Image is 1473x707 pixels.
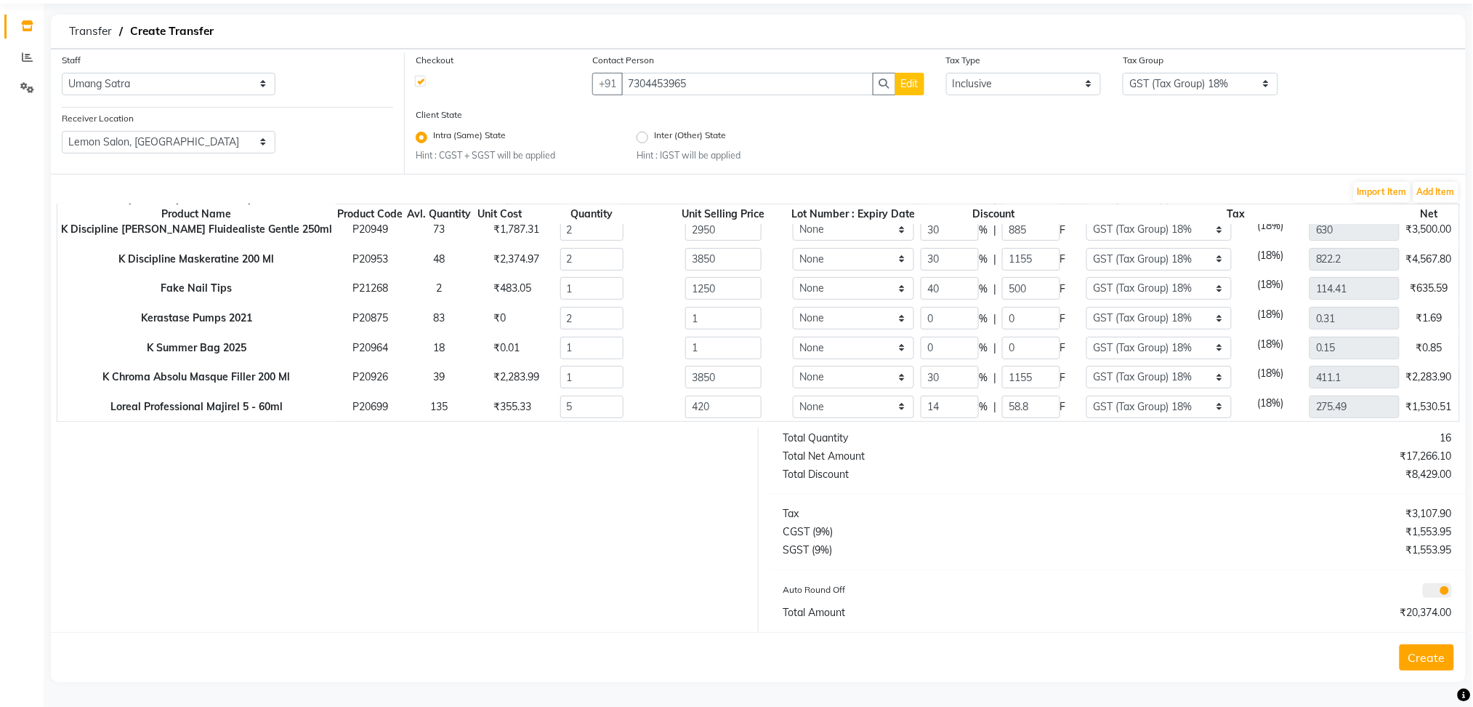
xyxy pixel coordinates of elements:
label: Auto Round Off [783,583,846,596]
div: 2 [419,281,460,296]
div: ₹20,374.00 [1118,605,1463,620]
span: F [1060,311,1066,327]
label: Tax Group [1123,54,1163,67]
div: (18%) [1243,337,1299,359]
span: | [993,370,996,386]
span: % [979,340,988,356]
div: ₹2,283.99 [483,370,517,385]
button: Edit [895,73,924,95]
div: 48 [419,252,460,267]
div: ₹1,553.95 [1118,524,1463,540]
th: Unit Cost [474,204,527,224]
td: ₹0.85 [1403,333,1456,363]
td: P20699 [336,392,405,422]
input: Search by Name/Mobile/Email/Code [621,73,873,95]
div: Total Net Amount [772,449,1118,464]
th: Discount [918,204,1070,224]
span: | [993,281,996,297]
div: ₹1,553.95 [1118,543,1463,558]
div: Total Amount [772,605,1118,620]
div: Total Quantity [772,431,1118,446]
label: Checkout [416,54,453,67]
th: Kerastase Pumps 2021 [57,303,336,333]
span: | [993,311,996,327]
th: Product Code [336,204,405,224]
label: Client State [416,108,462,121]
div: 18 [419,340,460,356]
div: CGST (9%) [772,524,1118,540]
div: 83 [419,311,460,326]
div: SGST (9%) [772,543,1118,558]
button: Create [1400,644,1454,671]
th: Fake Nail Tips [57,274,336,304]
th: Tax [1070,204,1403,224]
td: ₹4,567.80 [1403,244,1456,274]
div: ₹8,429.00 [1118,467,1463,482]
span: F [1060,223,1066,238]
td: ₹1,530.51 [1403,392,1456,422]
th: Loreal Professional Majirel 5 - 60ml [57,392,336,422]
button: +91 [592,73,623,95]
div: ₹0 [483,311,517,326]
div: 39 [419,370,460,385]
div: ₹17,266.10 [1118,449,1463,464]
th: Net [1403,204,1456,224]
th: K Discipline Maskeratine 200 Ml [57,244,336,274]
span: F [1060,399,1066,415]
div: ₹0.01 [483,340,517,356]
span: % [979,370,988,386]
span: | [993,223,996,238]
span: % [979,311,988,327]
div: 16 [1118,431,1463,446]
th: Unit Selling Price [657,204,789,224]
td: ₹1.69 [1403,303,1456,333]
th: Avl. Quantity [405,204,474,224]
div: (18%) [1243,366,1299,388]
td: P20875 [336,303,405,333]
div: Tax [772,506,1118,522]
td: P21268 [336,274,405,304]
span: % [979,399,988,415]
th: K Discipline [PERSON_NAME] Fluidealiste Gentle 250ml [57,215,336,244]
label: Staff [62,54,81,67]
td: P20953 [336,244,405,274]
div: (18%) [1243,307,1299,329]
label: Contact Person [592,54,654,67]
span: F [1060,370,1066,386]
label: Inter (Other) State [654,129,726,146]
span: | [993,252,996,267]
span: F [1060,252,1066,267]
div: ₹1,787.31 [483,222,517,237]
th: K Summer Bag 2025 [57,333,336,363]
td: ₹2,283.90 [1403,362,1456,392]
span: | [993,340,996,356]
small: Hint : CGST + SGST will be applied [416,149,615,162]
span: F [1060,281,1066,297]
div: (18%) [1243,277,1299,300]
div: 135 [419,399,460,415]
td: P20949 [336,215,405,244]
div: (18%) [1243,396,1299,418]
button: Add Item [1413,182,1458,202]
label: Receiver Location [62,112,134,125]
div: Total Discount [772,467,1118,482]
div: ₹2,374.97 [483,252,517,267]
div: (18%) [1243,218,1299,241]
td: P20926 [336,362,405,392]
div: ₹355.33 [483,399,517,415]
span: | [993,399,996,415]
div: ₹483.05 [483,281,517,296]
label: Tax Type [946,54,981,67]
div: ₹3,107.90 [1118,506,1463,522]
td: ₹3,500.00 [1403,215,1456,244]
td: ₹635.59 [1403,274,1456,304]
span: % [979,223,988,238]
label: Intra (Same) State [433,129,506,146]
span: Transfer [62,18,119,44]
th: Quantity [526,204,657,224]
button: Import Item [1354,182,1411,202]
th: Product Name [57,204,336,224]
th: Lot Number : Expiry Date [790,204,918,224]
th: K Chroma Absolu Masque Filler 200 Ml [57,362,336,392]
small: Hint : IGST will be applied [637,149,836,162]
